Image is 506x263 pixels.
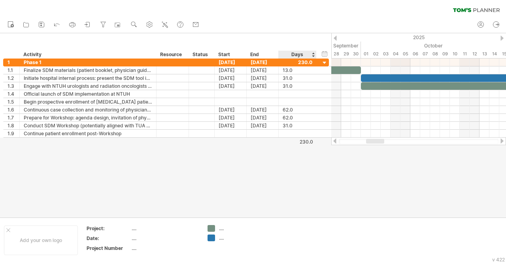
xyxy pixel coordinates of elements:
div: [DATE] [247,114,279,121]
div: Sunday, 28 September 2025 [331,50,341,58]
div: Engage with NTUH urologists and radiation oncologists to identify eligible patient groups [24,82,152,90]
div: Phase 1 [24,59,152,66]
div: Continue patient enrollment post-Workshop [24,130,152,137]
div: Conduct SDM Workshop (potentially aligned with TUA Midyear Conference) [24,122,152,129]
div: Wednesday, 1 October 2025 [361,50,371,58]
div: Friday, 10 October 2025 [450,50,460,58]
div: 1.7 [8,114,19,121]
div: Sunday, 12 October 2025 [470,50,480,58]
div: Add your own logo [4,225,78,255]
div: [DATE] [247,66,279,74]
div: 1.2 [8,74,19,82]
div: Saturday, 4 October 2025 [391,50,400,58]
div: Prepare for Workshop: agenda design, invitation of physicians and nurses/case managers from major... [24,114,152,121]
div: [DATE] [247,122,279,129]
div: 1.6 [8,106,19,114]
div: 1 [8,59,19,66]
div: [DATE] [215,82,247,90]
div: Wednesday, 8 October 2025 [430,50,440,58]
div: Friday, 3 October 2025 [381,50,391,58]
div: 1.5 [8,98,19,106]
div: Project Number [87,245,130,252]
div: [DATE] [215,59,247,66]
div: 31.0 [283,122,312,129]
div: .... [219,225,262,232]
div: [DATE] [247,106,279,114]
div: Initiate hospital internal process: present the SDM tool in the Urology Department meeting, secur... [24,74,152,82]
div: 31.0 [283,74,312,82]
div: Monday, 6 October 2025 [410,50,420,58]
div: Finalize SDM materials (patient booklet, physician guide, communication aids) [24,66,152,74]
div: Resource [160,51,184,59]
div: .... [132,235,198,242]
div: [DATE] [247,74,279,82]
div: .... [219,235,262,241]
div: Saturday, 11 October 2025 [460,50,470,58]
div: Project: [87,225,130,232]
div: Monday, 13 October 2025 [480,50,489,58]
div: Thursday, 2 October 2025 [371,50,381,58]
div: Sunday, 5 October 2025 [400,50,410,58]
div: 1.8 [8,122,19,129]
div: [DATE] [247,82,279,90]
div: Thursday, 9 October 2025 [440,50,450,58]
div: 1.9 [8,130,19,137]
div: Monday, 29 September 2025 [341,50,351,58]
div: Status [193,51,210,59]
div: 1.4 [8,90,19,98]
div: Tuesday, 30 September 2025 [351,50,361,58]
div: [DATE] [215,114,247,121]
div: 31.0 [283,82,312,90]
div: Days [278,51,316,59]
div: .... [132,245,198,252]
div: [DATE] [215,106,247,114]
div: Tuesday, 7 October 2025 [420,50,430,58]
div: 13.0 [283,66,312,74]
div: [DATE] [215,74,247,82]
div: Begin prospective enrollment of [MEDICAL_DATA] patients (nmHSPC and mHSPC) [24,98,152,106]
div: [DATE] [215,66,247,74]
div: Date: [87,235,130,242]
div: Start [218,51,242,59]
div: Continuous case collection and monitoring of physician/patient experience [24,106,152,114]
div: Official launch of SDM implementation at NTUH [24,90,152,98]
div: .... [132,225,198,232]
div: 230.0 [279,139,313,145]
div: v 422 [492,257,505,263]
div: Activity [23,51,152,59]
div: [DATE] [247,59,279,66]
div: 62.0 [283,114,312,121]
div: [DATE] [215,122,247,129]
div: Tuesday, 14 October 2025 [489,50,499,58]
div: End [250,51,274,59]
div: 1.3 [8,82,19,90]
div: 62.0 [283,106,312,114]
div: 1.1 [8,66,19,74]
